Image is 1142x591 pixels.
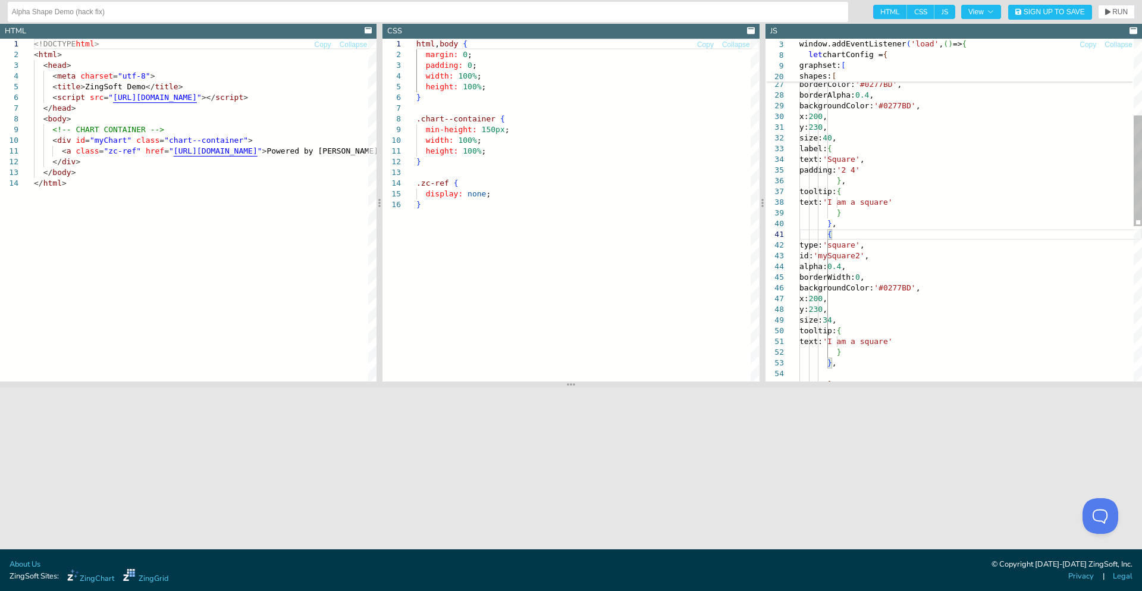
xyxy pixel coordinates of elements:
span: min-height: [426,125,477,134]
span: charset [80,71,113,80]
span: , [859,155,864,164]
span: > [67,61,71,70]
span: 'mySquare2' [813,251,864,260]
span: '#0277BD' [874,283,915,292]
span: < [52,82,57,91]
span: , [841,176,846,185]
span: = [99,146,104,155]
div: 51 [765,336,784,347]
span: width: [426,136,454,145]
span: width: [426,71,454,80]
div: 45 [765,272,784,283]
span: 'I am a square' [823,337,892,346]
span: = [103,93,108,102]
span: Copy [697,41,714,48]
span: body [48,114,66,123]
div: 2 [382,49,401,60]
span: script [215,93,243,102]
span: < [52,136,57,145]
span: 100% [459,71,477,80]
span: tooltip: [799,326,837,335]
button: Sign Up to Save [1008,5,1092,20]
span: 230 [808,123,822,132]
span: ></ [202,93,215,102]
span: = [85,136,90,145]
span: , [823,294,827,303]
span: 150px [482,125,505,134]
span: alpha: [799,262,827,271]
span: Collapse [1105,41,1132,48]
div: 54 [765,368,784,379]
span: > [248,136,253,145]
span: { [883,50,888,59]
span: 0.4 [827,262,841,271]
span: > [57,50,62,59]
a: About Us [10,559,40,570]
span: [ [832,71,836,80]
span: " [197,93,202,102]
span: 100% [463,146,482,155]
div: 6 [382,92,401,103]
div: JS [770,26,777,37]
span: "utf-8" [118,71,150,80]
span: " [169,146,174,155]
span: View [968,8,994,15]
span: 0 [468,61,472,70]
span: , [897,80,902,89]
span: < [52,71,57,80]
div: 52 [765,347,784,358]
span: height: [426,82,459,91]
span: ; [477,71,482,80]
span: .chart--container [416,114,495,123]
input: Untitled Demo [12,2,844,21]
span: meta [57,71,76,80]
div: 44 [765,261,784,272]
span: padding: [799,165,837,174]
span: { [500,114,505,123]
span: html [416,39,435,48]
button: Collapse [339,39,368,51]
div: 36 [765,176,784,186]
div: 30 [765,111,784,122]
span: title [155,82,178,91]
span: , [915,283,920,292]
span: </ [52,157,62,166]
span: 200 [808,112,822,121]
span: ; [472,61,477,70]
div: 55 [765,379,784,390]
span: id [76,136,85,145]
div: 31 [765,122,784,133]
span: } [836,348,841,357]
div: 40 [765,218,784,229]
span: ; [468,50,472,59]
span: 3 [765,39,784,50]
span: ; [477,136,482,145]
span: , [823,112,827,121]
div: checkbox-group [873,5,955,19]
div: 4 [382,71,401,82]
span: .zc-ref [416,179,449,187]
span: } [416,157,421,166]
div: 47 [765,293,784,304]
button: View [961,5,1001,19]
span: 'square' [823,240,860,249]
span: > [243,93,248,102]
span: > [67,114,71,123]
span: JS [934,5,955,19]
button: Copy [1079,39,1097,51]
span: " [108,93,113,102]
div: 11 [382,146,401,157]
span: <!DOCTYPE [34,39,76,48]
div: 14 [382,178,401,189]
span: 20 [765,71,784,82]
span: { [827,230,832,239]
span: text: [799,155,823,164]
span: , [864,251,869,260]
button: Copy [314,39,332,51]
span: </ [43,104,53,112]
div: 29 [765,101,784,111]
span: ZingSoft Demo [85,82,146,91]
span: [ [841,61,846,70]
div: 48 [765,304,784,315]
div: 12 [382,157,401,167]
